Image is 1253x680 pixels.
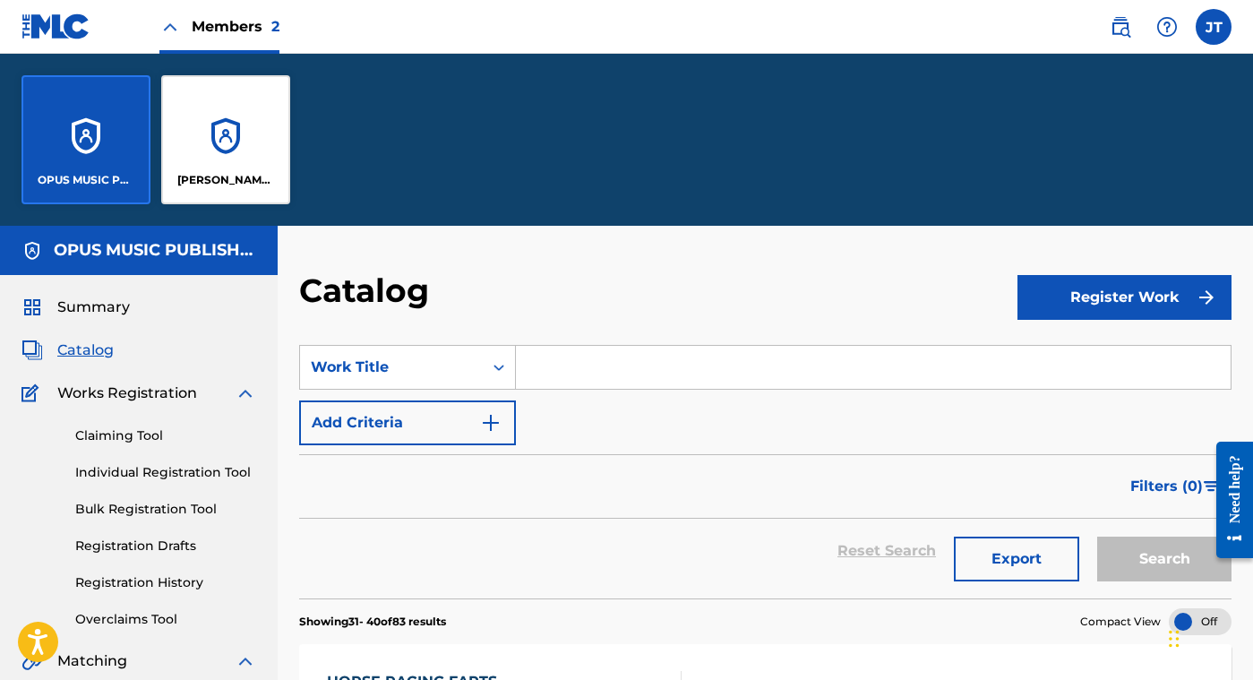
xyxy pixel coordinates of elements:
[21,240,43,262] img: Accounts
[299,614,446,630] p: Showing 31 - 40 of 83 results
[57,650,127,672] span: Matching
[21,75,150,204] a: AccountsOPUS MUSIC PUBLISHING
[75,610,256,629] a: Overclaims Tool
[161,75,290,204] a: Accounts[PERSON_NAME] SONG CORP
[75,426,256,445] a: Claiming Tool
[75,537,256,555] a: Registration Drafts
[21,340,43,361] img: Catalog
[177,172,275,188] p: TURNER SONG CORP
[1103,9,1138,45] a: Public Search
[235,383,256,404] img: expand
[1110,16,1131,38] img: search
[38,172,135,188] p: OPUS MUSIC PUBLISHING
[271,18,279,35] span: 2
[1169,612,1180,666] div: Drag
[159,16,181,38] img: Close
[21,340,114,361] a: CatalogCatalog
[75,463,256,482] a: Individual Registration Tool
[75,573,256,592] a: Registration History
[1149,9,1185,45] div: Help
[1196,9,1232,45] div: User Menu
[57,340,114,361] span: Catalog
[954,537,1079,581] button: Export
[480,412,502,434] img: 9d2ae6d4665cec9f34b9.svg
[311,357,472,378] div: Work Title
[299,400,516,445] button: Add Criteria
[1080,614,1161,630] span: Compact View
[1203,428,1253,572] iframe: Resource Center
[1120,464,1232,509] button: Filters (0)
[21,13,90,39] img: MLC Logo
[21,297,130,318] a: SummarySummary
[21,297,43,318] img: Summary
[21,650,44,672] img: Matching
[299,271,438,311] h2: Catalog
[1156,16,1178,38] img: help
[57,383,197,404] span: Works Registration
[54,240,256,261] h5: OPUS MUSIC PUBLISHING
[1163,594,1253,680] iframe: Chat Widget
[1017,275,1232,320] button: Register Work
[192,16,279,37] span: Members
[75,500,256,519] a: Bulk Registration Tool
[57,297,130,318] span: Summary
[235,650,256,672] img: expand
[1130,476,1203,497] span: Filters ( 0 )
[299,345,1232,598] form: Search Form
[1196,287,1217,308] img: f7272a7cc735f4ea7f67.svg
[21,383,45,404] img: Works Registration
